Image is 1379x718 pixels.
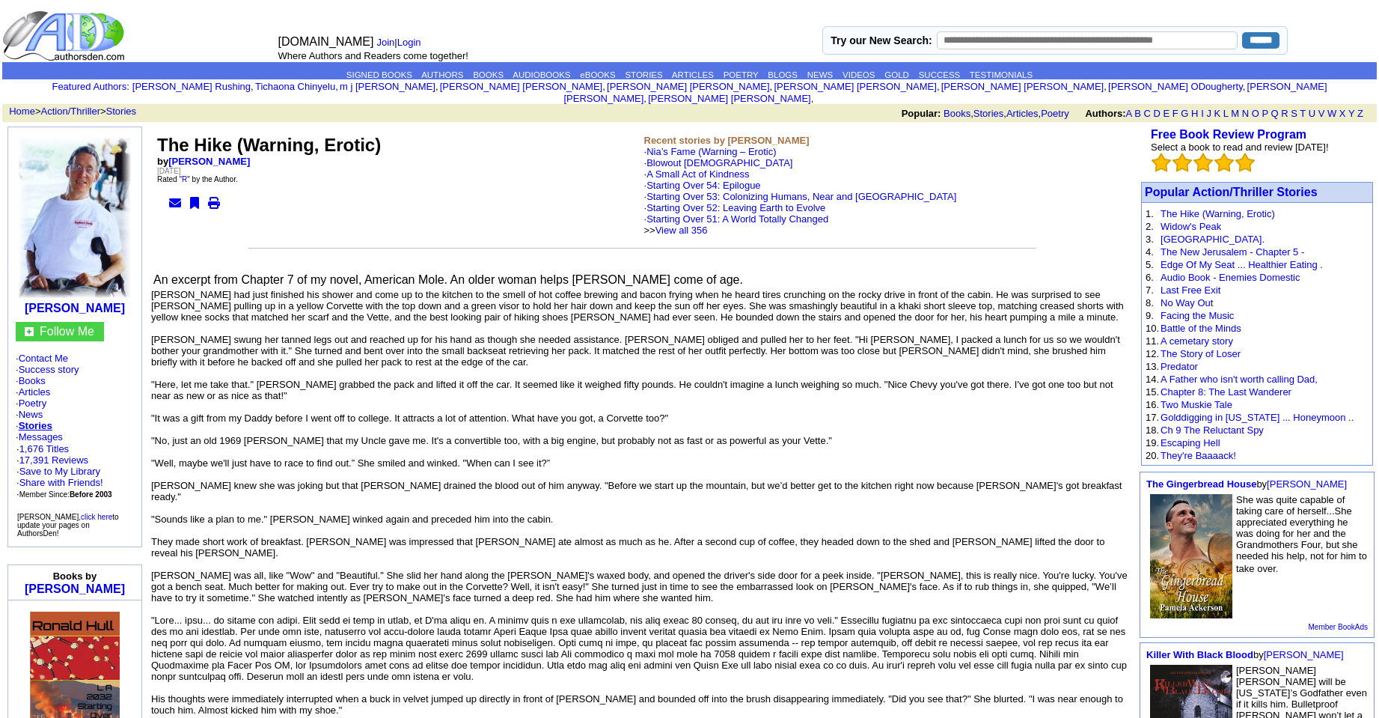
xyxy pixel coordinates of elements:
a: X [1339,108,1346,119]
a: P [1262,108,1268,119]
font: · · · · · · · [16,353,134,500]
a: The Hike (Warning, Erotic) [1161,208,1275,219]
font: by [1146,649,1344,660]
font: 1. [1146,208,1154,219]
a: Two Muskie Tale [1161,399,1232,410]
a: Share with Friends! [19,477,103,488]
font: 8. [1146,297,1154,308]
font: : [52,81,129,92]
a: TESTIMONIALS [970,70,1033,79]
a: I [1201,108,1204,119]
b: Before 2003 [70,490,112,499]
font: | [376,37,426,48]
a: AUTHORS [421,70,463,79]
a: Q [1271,108,1278,119]
a: D [1153,108,1160,119]
font: 10. [1146,323,1159,334]
a: SUCCESS [919,70,961,79]
a: E [1163,108,1169,119]
a: ARTICLES [672,70,714,79]
img: shim.gif [74,604,75,609]
a: V [1318,108,1325,119]
font: · >> [644,213,829,236]
a: The New Jerusalem - Chapter 5 - [1161,246,1304,258]
font: 16. [1146,399,1159,410]
img: bigemptystars.png [1214,153,1234,172]
font: i [254,83,255,91]
a: Starting Over 54: Epilogue [646,180,760,191]
a: click here [81,513,112,521]
font: · [644,191,957,236]
a: Chapter 8: The Last Wanderer [1161,386,1291,398]
font: She was quite capable of taking care of herself...She appreciated everything he was doing for her... [1236,494,1367,574]
a: Starting Over 51: A World Totally Changed [646,213,828,225]
a: Books [19,375,46,386]
font: 12. [1146,348,1159,359]
font: 5. [1146,259,1154,270]
a: Predator [1161,361,1198,372]
font: i [813,95,815,103]
font: 6. [1146,272,1154,283]
font: An excerpt from Chapter 7 of my novel, American Mole. An older woman helps [PERSON_NAME] come of ... [153,273,743,286]
img: bigemptystars.png [1172,153,1192,172]
a: [PERSON_NAME] [PERSON_NAME] [941,81,1104,92]
a: Articles [1006,108,1039,119]
a: Golddigging in [US_STATE] ... Honeymoon .. [1161,412,1354,423]
img: shim.gif [76,604,77,609]
img: shim.gif [73,604,74,609]
font: 2. [1146,221,1154,232]
font: , , , , , , , , , , [132,81,1327,104]
a: Stories [19,420,52,431]
font: 19. [1146,437,1159,448]
font: Select a book to read and review [DATE]! [1151,142,1329,153]
a: Edge Of My Seat ... Healthier Eating . [1161,259,1323,270]
a: A [1126,108,1132,119]
img: bigemptystars.png [1152,153,1171,172]
font: Member Since: [19,490,112,499]
a: BLOGS [768,70,798,79]
font: 14. [1146,374,1159,385]
label: Try our New Search: [831,34,932,46]
a: m j [PERSON_NAME] [340,81,435,92]
font: i [1245,83,1247,91]
a: [PERSON_NAME] [1264,649,1344,660]
font: [DATE] [157,167,180,175]
a: Articles [19,386,51,398]
font: · [644,157,957,236]
a: Save to My Library [19,466,100,477]
font: i [338,83,340,91]
font: 7. [1146,285,1154,296]
a: [PERSON_NAME] [PERSON_NAME] [774,81,936,92]
b: Popular: [902,108,941,119]
a: Follow Me [40,325,94,338]
a: W [1327,108,1336,119]
a: [GEOGRAPHIC_DATA]. [1161,234,1265,245]
b: Free Book Review Program [1151,128,1306,141]
font: i [772,83,774,91]
a: Blowout [DEMOGRAPHIC_DATA] [646,157,792,168]
b: Recent stories by [PERSON_NAME] [644,135,810,146]
img: shim.gif [75,604,76,609]
a: Audio Book - Enemies Domestic [1161,272,1300,283]
a: A Father who isn't worth calling Dad, [1161,374,1318,385]
a: Z [1357,108,1363,119]
a: [PERSON_NAME] [PERSON_NAME] [648,93,810,104]
font: 3. [1146,234,1154,245]
b: Books by [53,571,97,582]
a: Starting Over 52: Leaving Earth to Evolve [646,202,825,213]
font: 11. [1146,335,1159,347]
a: R [182,175,187,183]
a: A cemetary story [1161,335,1233,347]
a: [PERSON_NAME] [PERSON_NAME] [563,81,1327,104]
a: [PERSON_NAME] [168,156,250,167]
a: B [1134,108,1141,119]
a: Popular Action/Thriller Stories [1145,186,1318,198]
a: The Gingerbread House [1146,478,1256,490]
img: bigemptystars.png [1235,153,1255,172]
a: J [1206,108,1211,119]
a: L [1223,108,1229,119]
a: Tichaona Chinyelu [255,81,335,92]
a: STORIES [625,70,662,79]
